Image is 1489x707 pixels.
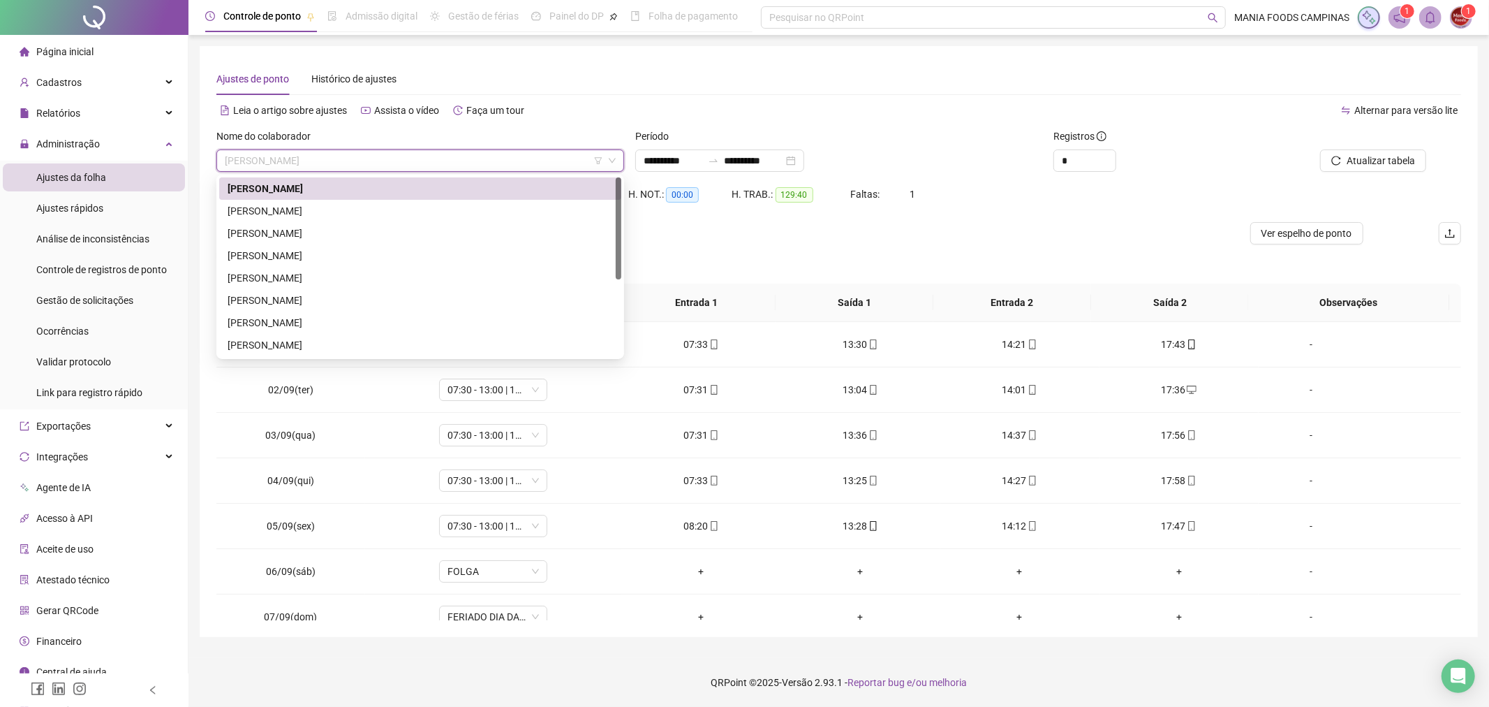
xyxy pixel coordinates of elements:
span: 07:30 - 13:00 | 14:00 - 17:15 [447,379,539,400]
span: 03/09(qua) [265,430,316,441]
span: facebook [31,682,45,696]
span: Financeiro [36,636,82,647]
span: to [708,155,719,166]
div: 13:04 [792,382,928,398]
div: [PERSON_NAME] [228,337,613,353]
span: audit [20,544,29,554]
div: [PERSON_NAME] [228,248,613,263]
span: mobile [708,476,719,486]
div: - [1270,428,1352,443]
div: 13:25 [792,473,928,488]
div: + [792,564,928,579]
span: Link para registro rápido [36,387,142,398]
div: - [1270,564,1352,579]
div: 14:12 [951,518,1088,534]
span: qrcode [20,606,29,615]
div: 17:43 [1111,337,1247,352]
div: H. NOT.: [628,187,732,203]
div: 07:33 [632,473,769,488]
span: reload [1331,156,1341,166]
div: 14:01 [951,382,1088,398]
th: Saída 2 [1091,284,1249,322]
th: Entrada 1 [618,284,776,322]
span: Histórico de ajustes [311,73,397,85]
span: 02/09(ter) [268,384,313,395]
span: 06/09(sáb) [266,566,316,577]
span: Exportações [36,421,91,432]
span: 04/09(qui) [267,475,314,486]
span: Gestão de solicitações [36,295,133,306]
div: + [1111,564,1247,579]
span: Controle de ponto [223,10,301,22]
div: 07:31 [632,428,769,443]
span: 05/09(sex) [267,520,315,532]
span: sun [430,11,440,21]
span: Página inicial [36,46,94,57]
span: mobile [867,521,878,531]
div: + [951,564,1088,579]
span: mobile [708,521,719,531]
span: dollar [20,636,29,646]
span: mobile [708,430,719,440]
footer: QRPoint © 2025 - 2.93.1 - [188,658,1489,707]
div: + [951,609,1088,625]
div: 14:37 [951,428,1088,443]
span: 07:30 - 13:00 | 14:00 - 17:15 [447,470,539,491]
span: down [608,156,616,165]
img: 78011 [1451,7,1472,28]
span: mobile [867,385,878,395]
div: IGOR GABRIEL ALVES BORGES [219,222,621,245]
span: export [20,421,29,431]
div: 17:36 [1111,382,1247,398]
span: 00:00 [666,187,699,203]
span: swap-right [708,155,719,166]
th: Entrada 2 [933,284,1091,322]
span: Versão [782,677,813,688]
div: + [632,609,769,625]
div: - [1270,382,1352,398]
div: 17:58 [1111,473,1247,488]
div: H. TRAB.: [732,187,851,203]
span: Leia o artigo sobre ajustes [233,105,347,116]
label: Período [635,129,678,144]
span: Registros [1053,129,1106,144]
span: Agente de IA [36,482,91,493]
span: MANIA FOODS CAMPINAS [1234,10,1349,25]
span: 129:40 [776,187,813,203]
span: Ver espelho de ponto [1261,226,1352,241]
div: [PERSON_NAME] [228,293,613,308]
div: LARISSA NOGUEIRA DOS SANTOS [219,267,621,289]
div: 13:30 [792,337,928,352]
span: pushpin [609,13,618,21]
span: mobile [708,340,719,349]
span: dashboard [531,11,541,21]
span: upload [1444,228,1455,239]
span: search [1208,13,1218,23]
div: [PERSON_NAME] [228,181,613,196]
span: mobile [1185,521,1197,531]
span: FERIADO DIA DA INDEPENDÊNCIA [447,606,539,627]
span: instagram [73,682,87,696]
span: linkedin [52,682,66,696]
span: mobile [1185,340,1197,349]
div: [PERSON_NAME] [228,270,613,286]
span: Admissão digital [346,10,417,22]
span: book [630,11,640,21]
div: - [1270,337,1352,352]
div: ADRIANA COSTA DOS SANTOS [219,177,621,200]
span: Gerar QRCode [36,605,98,616]
span: mobile [1026,476,1037,486]
div: 17:56 [1111,428,1247,443]
span: Atestado técnico [36,574,110,585]
div: 13:28 [792,518,928,534]
span: mobile [1026,521,1037,531]
span: info-circle [1097,131,1106,141]
div: - [1270,518,1352,534]
span: Aceite de uso [36,544,94,555]
span: ADRIANA COSTA DOS SANTOS [225,150,616,171]
span: Cadastros [36,77,82,88]
div: + [632,564,769,579]
span: Integrações [36,451,88,462]
div: + [1111,609,1247,625]
span: mobile [708,385,719,395]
